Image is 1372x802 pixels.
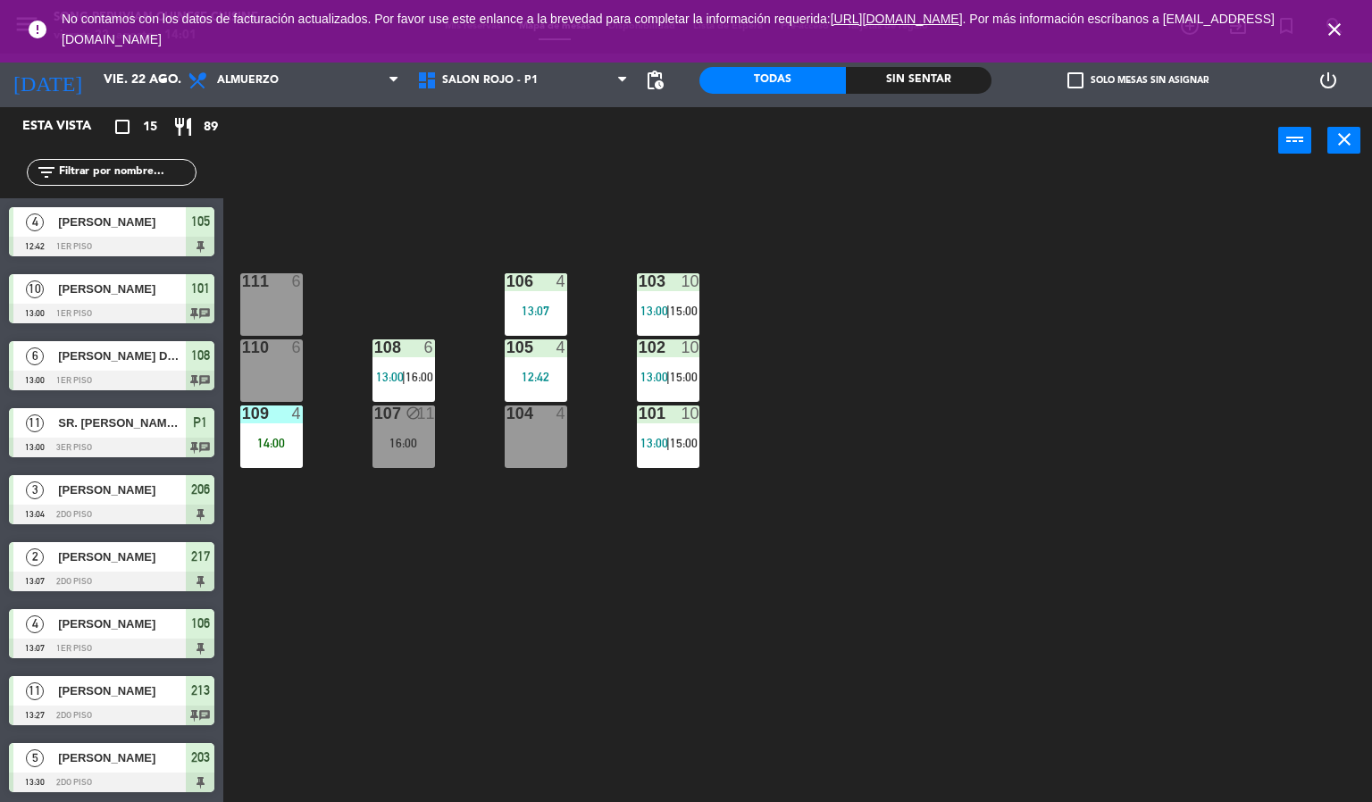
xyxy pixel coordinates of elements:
[1067,72,1209,88] label: Solo mesas sin asignar
[292,405,303,422] div: 4
[26,414,44,432] span: 11
[36,162,57,183] i: filter_list
[57,163,196,182] input: Filtrar por nombre...
[26,213,44,231] span: 4
[292,273,303,289] div: 6
[556,273,567,289] div: 4
[26,347,44,365] span: 6
[58,280,186,298] span: [PERSON_NAME]
[58,614,186,633] span: [PERSON_NAME]
[556,339,567,355] div: 4
[217,74,279,87] span: Almuerzo
[26,481,44,499] span: 3
[26,280,44,298] span: 10
[670,304,698,318] span: 15:00
[58,213,186,231] span: [PERSON_NAME]
[112,116,133,138] i: crop_square
[644,70,665,91] span: pending_actions
[640,304,668,318] span: 13:00
[1067,72,1083,88] span: check_box_outline_blank
[26,548,44,566] span: 2
[153,70,174,91] i: arrow_drop_down
[402,370,406,384] span: |
[62,12,1275,46] span: No contamos con los datos de facturación actualizados. Por favor use este enlance a la brevedad p...
[58,347,186,365] span: [PERSON_NAME] DEL [PERSON_NAME]
[27,19,48,40] i: error
[506,339,507,355] div: 105
[1318,70,1339,91] i: power_settings_new
[58,414,186,432] span: SR. [PERSON_NAME] / CHEF [PERSON_NAME]
[1284,129,1306,150] i: power_input
[376,370,404,384] span: 13:00
[640,436,668,450] span: 13:00
[670,436,698,450] span: 15:00
[682,339,699,355] div: 10
[191,747,210,768] span: 203
[374,405,375,422] div: 107
[1334,129,1355,150] i: close
[506,273,507,289] div: 106
[424,339,435,355] div: 6
[191,546,210,567] span: 217
[831,12,963,26] a: [URL][DOMAIN_NAME]
[417,405,435,422] div: 11
[406,370,433,384] span: 16:00
[191,278,210,299] span: 101
[191,479,210,500] span: 206
[1324,19,1345,40] i: close
[682,273,699,289] div: 10
[193,412,207,433] span: P1
[1327,127,1360,154] button: close
[666,304,670,318] span: |
[1278,127,1311,154] button: power_input
[292,339,303,355] div: 6
[682,405,699,422] div: 10
[639,405,640,422] div: 101
[556,405,567,422] div: 4
[670,370,698,384] span: 15:00
[242,405,243,422] div: 109
[58,748,186,767] span: [PERSON_NAME]
[191,613,210,634] span: 106
[58,480,186,499] span: [PERSON_NAME]
[240,437,303,449] div: 14:00
[506,405,507,422] div: 104
[505,371,567,383] div: 12:42
[9,116,129,138] div: Esta vista
[442,74,538,87] span: SALON ROJO - P1
[406,405,421,421] i: block
[699,67,846,94] div: Todas
[191,680,210,701] span: 213
[846,67,992,94] div: Sin sentar
[242,339,243,355] div: 110
[26,749,44,767] span: 5
[58,547,186,566] span: [PERSON_NAME]
[372,437,435,449] div: 16:00
[666,436,670,450] span: |
[62,12,1275,46] a: . Por más información escríbanos a [EMAIL_ADDRESS][DOMAIN_NAME]
[640,370,668,384] span: 13:00
[639,339,640,355] div: 102
[666,370,670,384] span: |
[639,273,640,289] div: 103
[242,273,243,289] div: 111
[172,116,194,138] i: restaurant
[58,681,186,700] span: [PERSON_NAME]
[505,305,567,317] div: 13:07
[191,211,210,232] span: 105
[143,117,157,138] span: 15
[204,117,218,138] span: 89
[26,682,44,700] span: 11
[191,345,210,366] span: 108
[374,339,375,355] div: 108
[26,615,44,633] span: 4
